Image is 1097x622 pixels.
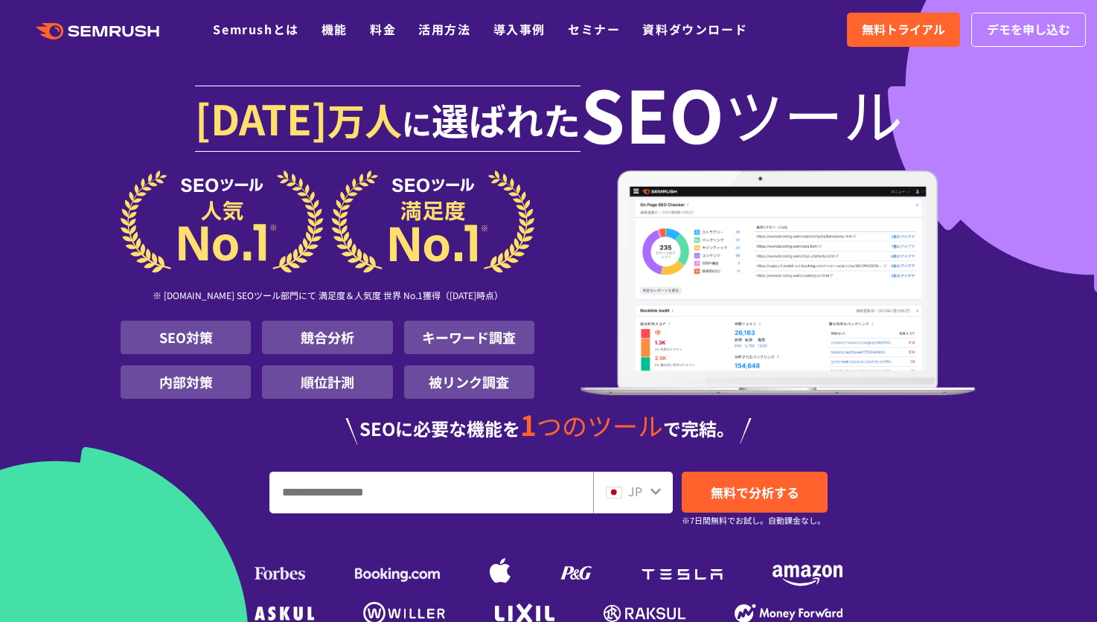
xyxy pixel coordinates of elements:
[121,411,976,445] div: SEOに必要な機能を
[121,273,534,321] div: ※ [DOMAIN_NAME] SEOツール部門にて 満足度＆人気度 世界 No.1獲得（[DATE]時点）
[493,20,546,38] a: 導入事例
[663,415,735,441] span: で完結。
[628,482,642,500] span: JP
[327,92,402,146] span: 万人
[404,321,534,354] li: キーワード調査
[847,13,960,47] a: 無料トライアル
[418,20,470,38] a: 活用方法
[682,472,828,513] a: 無料で分析する
[711,483,799,501] span: 無料で分析する
[724,83,903,143] span: ツール
[987,20,1070,39] span: デモを申し込む
[195,88,327,147] span: [DATE]
[862,20,945,39] span: 無料トライアル
[520,404,537,444] span: 1
[581,83,724,143] span: SEO
[262,321,392,354] li: 競合分析
[213,20,298,38] a: Semrushとは
[121,321,251,354] li: SEO対策
[537,407,663,443] span: つのツール
[402,101,432,144] span: に
[568,20,620,38] a: セミナー
[432,92,581,146] span: 選ばれた
[262,365,392,399] li: 順位計測
[404,365,534,399] li: 被リンク調査
[322,20,348,38] a: 機能
[370,20,396,38] a: 料金
[682,513,825,528] small: ※7日間無料でお試し。自動課金なし。
[642,20,747,38] a: 資料ダウンロード
[971,13,1086,47] a: デモを申し込む
[121,365,251,399] li: 内部対策
[270,472,592,513] input: URL、キーワードを入力してください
